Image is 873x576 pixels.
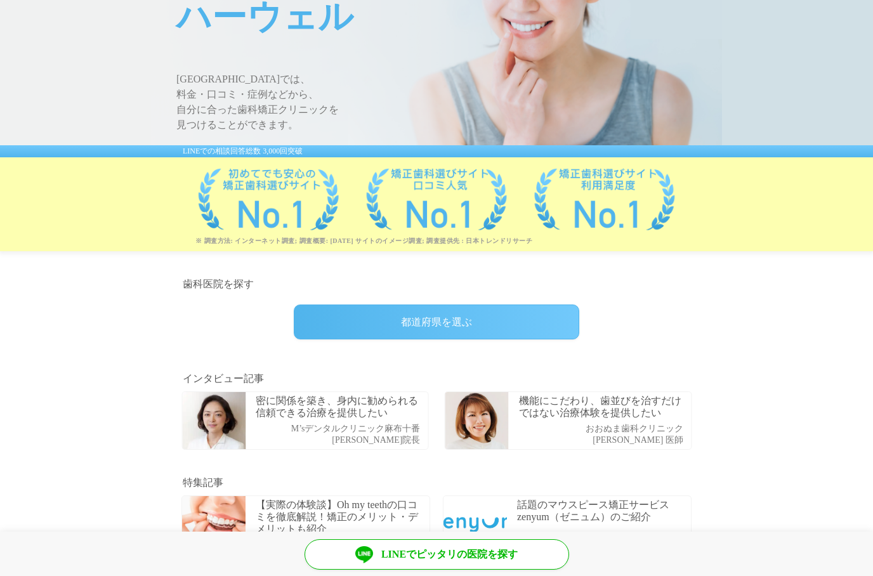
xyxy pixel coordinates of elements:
[291,435,421,446] p: [PERSON_NAME]院長
[517,499,688,523] p: 話題のマウスピース矯正サービスzenyum（ゼニュム）のご紹介
[305,539,569,570] a: LINEでピッタリの医院を探す
[183,371,690,386] h2: インタビュー記事
[176,117,722,133] span: 見つけることができます。
[438,385,699,456] a: 歯科医師_大沼麻由子先生_アップ機能にこだわり、歯並びを治すだけではない治療体験を提供したいおおぬま歯科クリニック[PERSON_NAME] 医師
[195,237,722,245] p: ※ 調査方法: インターネット調査; 調査概要: [DATE] サイトのイメージ調査; 調査提供先 : 日本トレンドリサーチ
[182,496,246,553] img: 【実際の体験談】Oh my teethの口コミを徹底解説！矯正のメリット・デメリットも紹介
[436,489,698,560] a: 今話題の矯正サービスZenyumのご紹介！話題のマウスピース矯正サービスzenyum（ゼニュム）のご紹介
[519,395,688,419] p: 機能にこだわり、歯並びを治すだけではない治療体験を提供したい
[586,435,683,446] p: [PERSON_NAME] 医師
[176,72,722,87] span: [GEOGRAPHIC_DATA]では、
[183,277,690,292] h2: 歯科医院を探す
[443,496,507,553] img: 今話題の矯正サービスZenyumのご紹介！
[182,392,246,449] img: 歯科医師_川﨑万知子先生
[586,424,683,435] p: おおぬま歯科クリニック
[176,102,722,117] span: 自分に合った歯科矯正クリニックを
[291,424,421,435] p: M’sデンタルクリニック麻布十番
[256,499,426,535] p: 【実際の体験談】Oh my teethの口コミを徹底解説！矯正のメリット・デメリットも紹介
[176,87,722,102] span: 料金・口コミ・症例などから、
[294,304,579,339] div: 都道府県を選ぶ
[183,475,690,490] h2: 特集記事
[256,395,425,419] p: 密に関係を築き、身内に勧められる信頼できる治療を提供したい
[175,385,435,456] a: 歯科医師_川﨑万知子先生密に関係を築き、身内に勧められる信頼できる治療を提供したいM’sデンタルクリニック麻布十番[PERSON_NAME]院長
[445,392,509,449] img: 歯科医師_大沼麻由子先生_アップ
[151,145,722,157] div: LINEでの相談回答総数 3,000回突破
[175,489,436,560] a: 【実際の体験談】Oh my teethの口コミを徹底解説！矯正のメリット・デメリットも紹介【実際の体験談】Oh my teethの口コミを徹底解説！矯正のメリット・デメリットも紹介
